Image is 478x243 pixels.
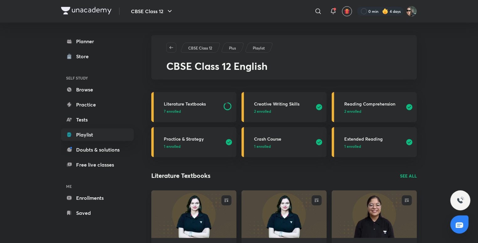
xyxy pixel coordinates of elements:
span: 1 enrolled [254,143,271,149]
a: Browse [61,83,134,96]
a: Practice [61,98,134,111]
h3: Practice & Strategy [164,136,221,142]
a: new-thumbnail [332,190,417,238]
h3: Reading Comprehension [344,101,402,107]
button: CBSE Class 12 [127,5,177,18]
a: Creative Writing Skills2 enrolled [242,92,327,122]
a: Tests [61,113,134,126]
a: Extended Reading1 enrolled [332,127,417,157]
a: SEE ALL [400,173,417,179]
button: avatar [342,6,352,16]
a: Playlist [61,128,134,141]
span: 7 enrolled [164,108,181,114]
span: 1 enrolled [164,143,180,149]
a: CBSE Class 12 [187,45,213,51]
h2: Literature Textbooks [151,171,210,180]
span: 1 enrolled [344,143,361,149]
a: Store [61,50,134,63]
a: Enrollments [61,192,134,204]
a: Planner [61,35,134,48]
a: new-thumbnail [151,190,236,238]
h6: ME [61,181,134,192]
p: Plus [229,45,236,51]
a: Literature Textbooks7 enrolled [151,92,236,122]
h3: Creative Writing Skills [254,101,312,107]
img: new-thumbnail [241,190,327,238]
img: Company Logo [61,7,112,14]
a: Company Logo [61,7,112,16]
h3: Extended Reading [344,136,402,142]
p: CBSE Class 12 [188,45,212,51]
img: streak [382,8,388,14]
h3: Crash Course [254,136,312,142]
a: Saved [61,207,134,219]
a: Crash Course1 enrolled [242,127,327,157]
a: Playlist [252,45,266,51]
p: Playlist [253,45,265,51]
img: new-thumbnail [150,190,237,238]
img: ttu [457,197,464,204]
img: Arihant [406,6,417,17]
a: Plus [228,45,237,51]
a: Free live classes [61,158,134,171]
a: Reading Comprehension2 enrolled [332,92,417,122]
a: Doubts & solutions [61,143,134,156]
a: new-thumbnail [242,190,327,238]
span: 2 enrolled [254,108,271,114]
img: new-thumbnail [331,190,418,238]
a: Practice & Strategy1 enrolled [151,127,236,157]
h3: Literature Textbooks [164,101,220,107]
h6: SELF STUDY [61,73,134,83]
div: Store [76,53,92,60]
span: CBSE Class 12 English [166,59,268,73]
span: 2 enrolled [344,108,361,114]
img: avatar [344,8,350,14]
